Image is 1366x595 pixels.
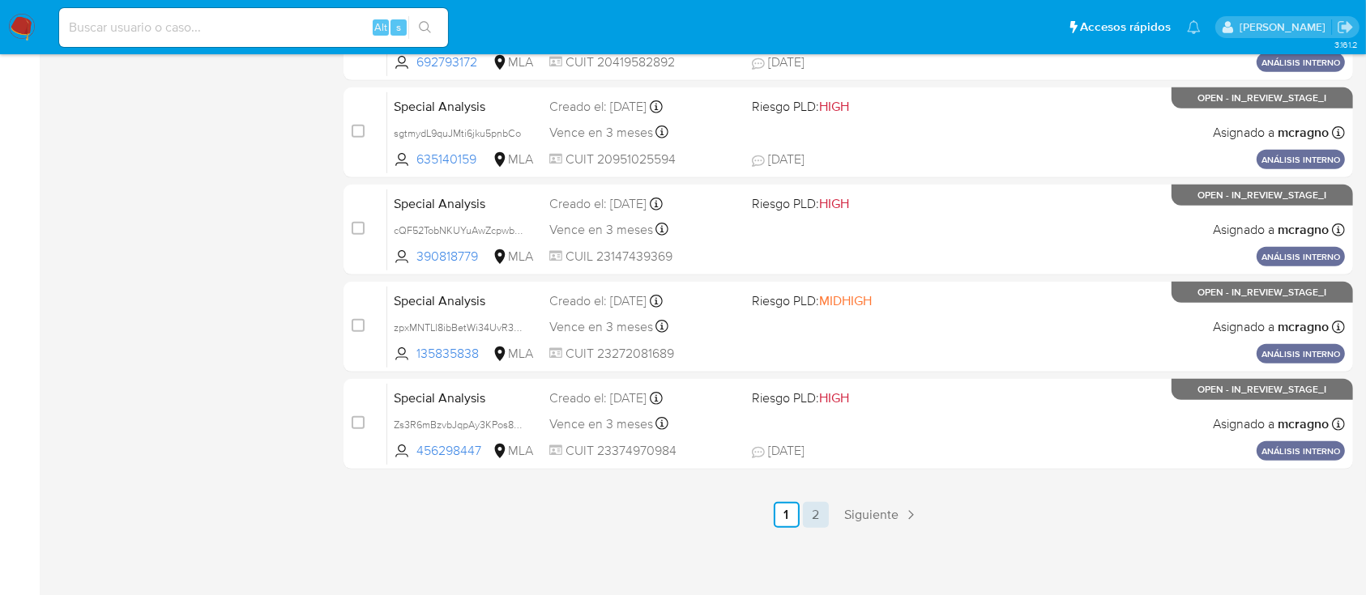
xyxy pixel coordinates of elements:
[1240,19,1331,35] p: marielabelen.cragno@mercadolibre.com
[1187,20,1201,34] a: Notificaciones
[1337,19,1354,36] a: Salir
[1334,38,1358,51] span: 3.161.2
[396,19,401,35] span: s
[59,17,448,38] input: Buscar usuario o caso...
[1080,19,1171,36] span: Accesos rápidos
[374,19,387,35] span: Alt
[408,16,442,39] button: search-icon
